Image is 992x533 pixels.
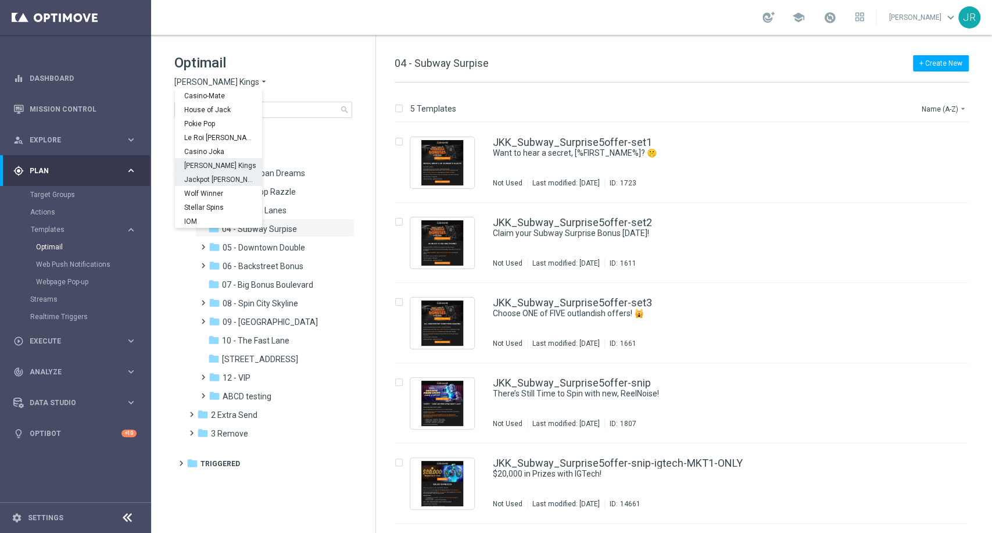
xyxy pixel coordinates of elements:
[383,123,990,203] div: Press SPACE to select this row.
[197,427,209,439] i: folder
[493,228,892,239] a: Claim your Subway Surprise Bonus [DATE]!
[13,74,137,83] button: equalizer Dashboard
[36,256,150,273] div: Web Push Notifications
[620,499,640,509] div: 14661
[410,103,456,114] p: 5 Templates
[13,429,137,438] button: lightbulb Optibot +10
[30,418,121,449] a: Optibot
[493,148,892,159] a: Want to hear a secret, [%FIRST_NAME%]? 🤫
[792,11,805,24] span: school
[528,499,604,509] div: Last modified: [DATE]
[208,223,220,234] i: folder
[30,225,137,234] button: Templates keyboard_arrow_right
[30,399,126,406] span: Data Studio
[197,409,209,420] i: folder
[383,443,990,524] div: Press SPACE to select this row.
[36,277,121,287] a: Webpage Pop-up
[175,88,262,228] ng-dropdown-panel: Options list
[413,301,471,346] img: 1661.jpeg
[13,135,126,145] div: Explore
[174,53,352,72] h1: Optimail
[620,339,636,348] div: 1661
[413,220,471,266] img: 1611.jpeg
[13,398,137,407] button: Data Studio keyboard_arrow_right
[13,166,126,176] div: Plan
[493,388,919,399] div: There’s Still Time to Spin with new, ReelNoise!
[13,166,137,176] button: gps_fixed Plan keyboard_arrow_right
[528,419,604,428] div: Last modified: [DATE]
[30,312,121,321] a: Realtime Triggers
[209,371,220,383] i: folder
[383,283,990,363] div: Press SPACE to select this row.
[340,105,349,115] span: search
[222,354,298,364] span: 11 - 31st Ave
[13,166,24,176] i: gps_fixed
[493,499,522,509] div: Not Used
[493,339,522,348] div: Not Used
[493,298,652,308] a: JKK_Subway_Surprise5offer-set3
[888,9,958,26] a: [PERSON_NAME]keyboard_arrow_down
[528,339,604,348] div: Last modified: [DATE]
[211,410,257,420] span: 2 Extra Send
[13,336,126,346] div: Execute
[36,238,150,256] div: Optimail
[200,459,240,469] span: Triggered
[208,278,220,290] i: folder
[13,367,137,377] button: track_changes Analyze keyboard_arrow_right
[493,378,651,388] a: JKK_Subway_Surprise5offer-snip
[30,295,121,304] a: Streams
[208,353,220,364] i: folder
[620,259,636,268] div: 1611
[30,291,150,308] div: Streams
[493,137,652,148] a: JKK_Subway_Surprise5offer-set1
[528,259,604,268] div: Last modified: [DATE]
[13,63,137,94] div: Dashboard
[13,398,126,408] div: Data Studio
[30,369,126,375] span: Analyze
[13,367,24,377] i: track_changes
[620,419,636,428] div: 1807
[174,77,259,88] span: [PERSON_NAME] Kings
[13,428,24,439] i: lightbulb
[493,458,743,468] a: JKK_Subway_Surprise5offer-snip-igtech-MKT1-ONLY
[209,297,220,309] i: folder
[208,334,220,346] i: folder
[528,178,604,188] div: Last modified: [DATE]
[30,167,126,174] span: Plan
[13,337,137,346] button: play_circle_outline Execute keyboard_arrow_right
[30,221,150,291] div: Templates
[31,226,114,233] span: Templates
[36,273,150,291] div: Webpage Pop-up
[383,363,990,443] div: Press SPACE to select this row.
[222,335,289,346] span: 10 - The Fast Lane
[13,367,126,377] div: Analyze
[921,102,969,116] button: Name (A-Z)arrow_drop_down
[13,135,24,145] i: person_search
[126,397,137,408] i: keyboard_arrow_right
[209,241,220,253] i: folder
[604,259,636,268] div: ID:
[174,77,268,88] button: [PERSON_NAME] Kings arrow_drop_down
[30,208,121,217] a: Actions
[209,316,220,327] i: folder
[604,499,640,509] div: ID:
[121,430,137,437] div: +10
[36,242,121,252] a: Optimail
[30,203,150,221] div: Actions
[211,428,248,439] span: 3 Remove
[223,261,303,271] span: 06 - Backstreet Bonus
[30,63,137,94] a: Dashboard
[223,298,298,309] span: 08 - Spin City Skyline
[187,457,198,469] i: folder
[126,224,137,235] i: keyboard_arrow_right
[222,280,313,290] span: 07 - Big Bonus Boulevard
[126,335,137,346] i: keyboard_arrow_right
[30,186,150,203] div: Target Groups
[493,217,652,228] a: JKK_Subway_Surprise5offer-set2
[223,317,318,327] span: 09 - Four Way Crossing
[223,242,305,253] span: 05 - Downtown Double
[13,418,137,449] div: Optibot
